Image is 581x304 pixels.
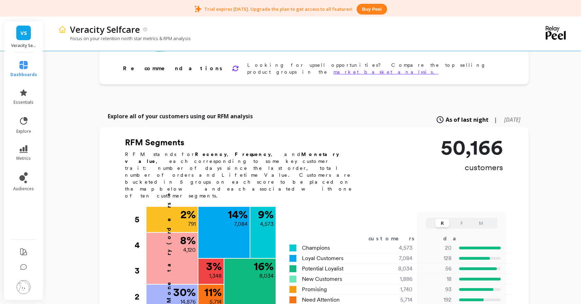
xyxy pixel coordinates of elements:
[11,43,36,48] p: Veracity Selfcare
[446,116,489,124] span: As of last night
[125,137,360,148] h2: RFM Segments
[58,25,66,34] img: header icon
[247,62,507,75] p: Looking for upsell opportunities? Compare the top selling product groups in the
[441,162,503,173] p: customers
[183,246,196,254] p: 4,120
[135,258,146,284] div: 3
[16,129,31,134] span: explore
[209,272,222,280] p: 1,348
[302,254,343,262] span: Loyal Customers
[20,29,27,37] span: VS
[259,272,274,280] p: 8,034
[195,151,227,157] b: Recency
[235,151,271,157] b: Frequency
[135,232,146,258] div: 4
[504,116,520,123] span: [DATE]
[135,207,146,232] div: 5
[357,4,387,15] button: Buy peel
[258,209,274,220] p: 9 %
[372,244,421,252] div: 4,573
[204,6,352,12] p: Trial expires [DATE]. Upgrade the plan to get access to all features!
[368,234,424,243] div: customers
[108,112,253,120] p: Explore all of your customers using our RFM analysis
[302,244,330,252] span: Champions
[441,137,503,158] p: 50,166
[260,220,274,228] p: 4,573
[372,254,421,262] div: 7,084
[123,64,224,73] p: Recommendations
[206,261,222,272] p: 3 %
[14,100,34,105] span: essentials
[302,275,342,283] span: New Customers
[254,261,274,272] p: 16 %
[180,235,196,246] p: 8 %
[180,209,196,220] p: 2 %
[421,285,452,294] p: 93
[372,275,421,283] div: 1,886
[474,219,488,227] button: M
[10,72,37,77] span: dashboards
[421,275,452,283] p: 18
[125,151,360,199] p: RFM stands for , , and , each corresponding to some key customer trait: number of days since the ...
[173,287,196,298] p: 30 %
[302,265,343,273] span: Potential Loyalist
[372,265,421,273] div: 8,034
[234,220,248,228] p: 7,084
[421,265,452,273] p: 56
[188,220,196,228] p: 791
[372,296,421,304] div: 5,714
[455,219,468,227] button: F
[435,219,449,227] button: R
[443,234,472,243] div: days
[13,186,34,192] span: audiences
[204,287,222,298] p: 11 %
[17,280,30,294] img: profile picture
[421,244,452,252] p: 20
[494,116,497,124] span: |
[421,254,452,262] p: 128
[16,156,31,161] span: metrics
[421,296,452,304] p: 192
[333,69,438,75] a: market basket analysis.
[302,285,327,294] span: Promising
[372,285,421,294] div: 1,740
[58,35,191,42] p: Focus on your retention north star metrics & RFM analysis
[302,296,340,304] span: Need Attention
[228,209,248,220] p: 14 %
[70,24,140,35] p: Veracity Selfcare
